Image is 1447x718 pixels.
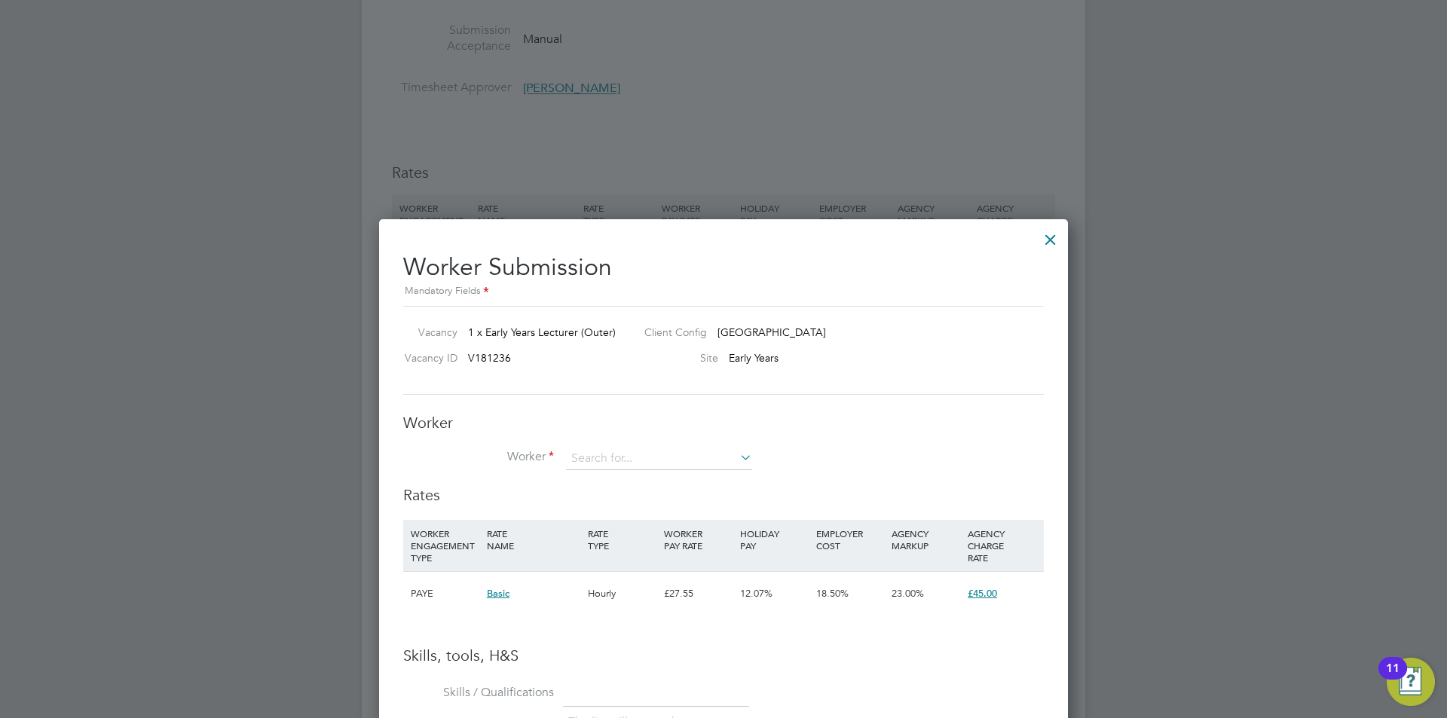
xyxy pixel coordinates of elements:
[1386,668,1400,688] div: 11
[660,572,736,616] div: £27.55
[584,520,660,559] div: RATE TYPE
[403,449,554,465] label: Worker
[397,325,457,339] label: Vacancy
[403,283,1044,300] div: Mandatory Fields
[397,351,457,365] label: Vacancy ID
[468,351,511,365] span: V181236
[407,520,483,571] div: WORKER ENGAGEMENT TYPE
[892,587,924,600] span: 23.00%
[403,413,1044,432] h3: Worker
[632,351,718,365] label: Site
[729,351,779,365] span: Early Years
[740,587,772,600] span: 12.07%
[403,485,1044,505] h3: Rates
[407,572,483,616] div: PAYE
[812,520,889,559] div: EMPLOYER COST
[403,240,1044,300] h2: Worker Submission
[660,520,736,559] div: WORKER PAY RATE
[888,520,964,559] div: AGENCY MARKUP
[403,685,554,701] label: Skills / Qualifications
[968,587,997,600] span: £45.00
[717,325,826,339] span: [GEOGRAPHIC_DATA]
[736,520,812,559] div: HOLIDAY PAY
[487,587,509,600] span: Basic
[632,325,707,339] label: Client Config
[403,646,1044,665] h3: Skills, tools, H&S
[816,587,849,600] span: 18.50%
[584,572,660,616] div: Hourly
[468,325,616,339] span: 1 x Early Years Lecturer (Outer)
[566,448,752,470] input: Search for...
[964,520,1040,571] div: AGENCY CHARGE RATE
[483,520,584,559] div: RATE NAME
[1387,658,1435,706] button: Open Resource Center, 11 new notifications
